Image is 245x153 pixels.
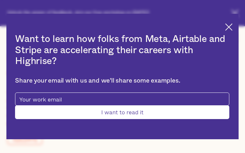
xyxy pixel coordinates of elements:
[15,105,229,119] input: I want to read it
[15,93,229,106] input: Your work email
[15,77,229,85] div: Share your email with us and we'll share some examples.
[15,34,229,67] h2: Want to learn how folks from Meta, Airtable and Stripe are accelerating their careers with Highrise?
[225,23,233,31] img: Cross icon
[15,93,229,119] form: pop-up-modal-form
